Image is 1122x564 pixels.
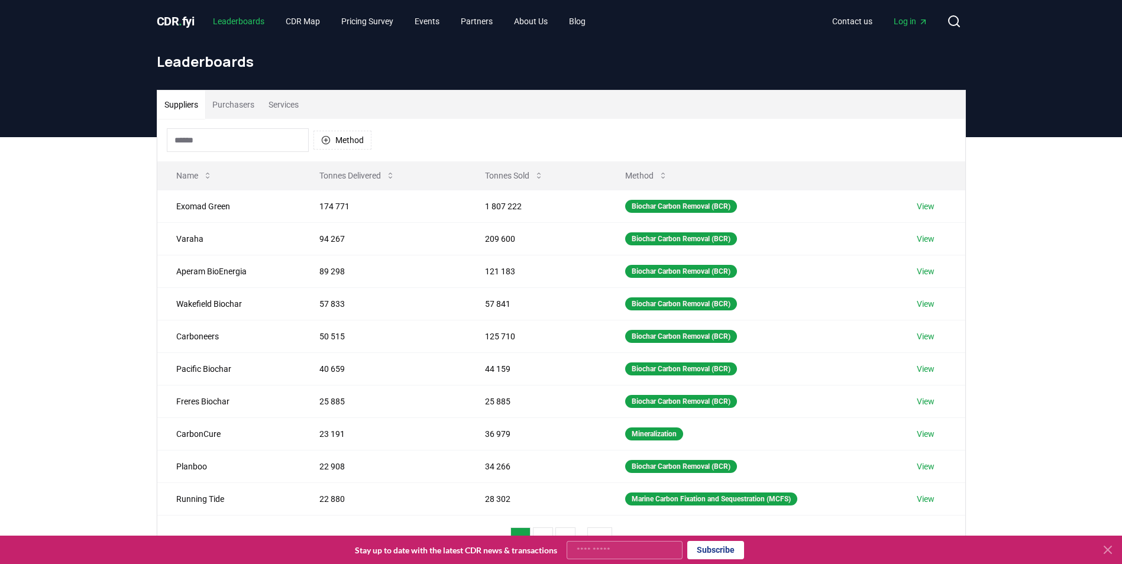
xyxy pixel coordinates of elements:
td: 25 885 [300,385,465,417]
div: Biochar Carbon Removal (BCR) [625,460,737,473]
td: 94 267 [300,222,465,255]
td: Aperam BioEnergia [157,255,301,287]
a: CDR Map [276,11,329,32]
a: View [917,493,935,505]
td: 34 266 [466,450,606,482]
a: View [917,233,935,245]
nav: Main [823,11,937,32]
a: About Us [505,11,557,32]
td: 25 885 [466,385,606,417]
td: 125 710 [466,320,606,352]
button: 21 [587,527,612,551]
td: 28 302 [466,482,606,515]
a: View [917,396,935,407]
button: Services [261,90,306,119]
a: View [917,298,935,310]
a: View [917,265,935,277]
td: 57 833 [300,287,465,320]
div: Biochar Carbon Removal (BCR) [625,200,737,213]
td: Wakefield Biochar [157,287,301,320]
td: 121 183 [466,255,606,287]
button: next page [615,527,635,551]
td: Pacific Biochar [157,352,301,385]
button: 1 [510,527,531,551]
div: Biochar Carbon Removal (BCR) [625,362,737,375]
td: 50 515 [300,320,465,352]
div: Mineralization [625,427,683,440]
a: View [917,200,935,212]
div: Biochar Carbon Removal (BCR) [625,265,737,278]
td: 22 880 [300,482,465,515]
h1: Leaderboards [157,52,966,71]
td: Running Tide [157,482,301,515]
td: Exomad Green [157,190,301,222]
a: View [917,363,935,375]
td: 174 771 [300,190,465,222]
a: Blog [560,11,595,32]
a: View [917,461,935,472]
a: Log in [884,11,937,32]
span: CDR fyi [157,14,195,28]
td: CarbonCure [157,417,301,450]
button: Method [616,164,677,187]
span: . [179,14,182,28]
button: Name [167,164,222,187]
div: Biochar Carbon Removal (BCR) [625,297,737,310]
button: Method [313,131,371,150]
li: ... [578,532,585,546]
a: View [917,428,935,440]
td: 44 159 [466,352,606,385]
td: 57 841 [466,287,606,320]
a: Events [405,11,449,32]
nav: Main [203,11,595,32]
td: 40 659 [300,352,465,385]
button: 2 [533,527,553,551]
td: 209 600 [466,222,606,255]
a: Partners [451,11,502,32]
div: Biochar Carbon Removal (BCR) [625,330,737,343]
div: Biochar Carbon Removal (BCR) [625,395,737,408]
a: View [917,330,935,342]
td: 89 298 [300,255,465,287]
button: Suppliers [157,90,205,119]
button: Purchasers [205,90,261,119]
a: Contact us [823,11,882,32]
a: Pricing Survey [332,11,403,32]
td: Planboo [157,450,301,482]
button: 3 [555,527,575,551]
td: Carboneers [157,320,301,352]
span: Log in [894,15,928,27]
div: Biochar Carbon Removal (BCR) [625,232,737,245]
td: 1 807 222 [466,190,606,222]
div: Marine Carbon Fixation and Sequestration (MCFS) [625,492,797,505]
button: Tonnes Delivered [310,164,405,187]
td: 22 908 [300,450,465,482]
a: CDR.fyi [157,13,195,30]
a: Leaderboards [203,11,274,32]
td: Freres Biochar [157,385,301,417]
td: Varaha [157,222,301,255]
button: Tonnes Sold [476,164,553,187]
td: 36 979 [466,417,606,450]
td: 23 191 [300,417,465,450]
